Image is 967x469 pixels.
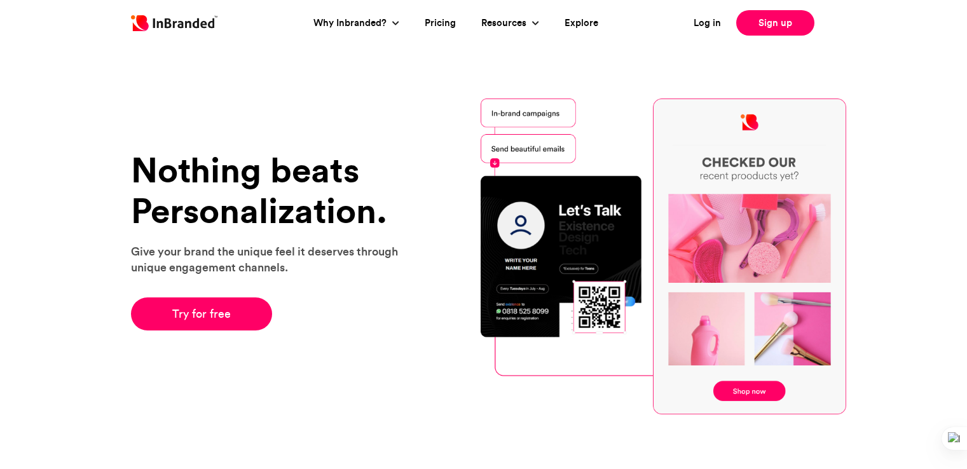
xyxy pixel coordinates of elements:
[313,16,390,31] a: Why Inbranded?
[131,243,414,275] p: Give your brand the unique feel it deserves through unique engagement channels.
[736,10,814,36] a: Sign up
[131,15,217,31] img: Inbranded
[425,16,456,31] a: Pricing
[481,16,530,31] a: Resources
[131,297,273,330] a: Try for free
[694,16,721,31] a: Log in
[565,16,598,31] a: Explore
[131,150,414,231] h1: Nothing beats Personalization.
